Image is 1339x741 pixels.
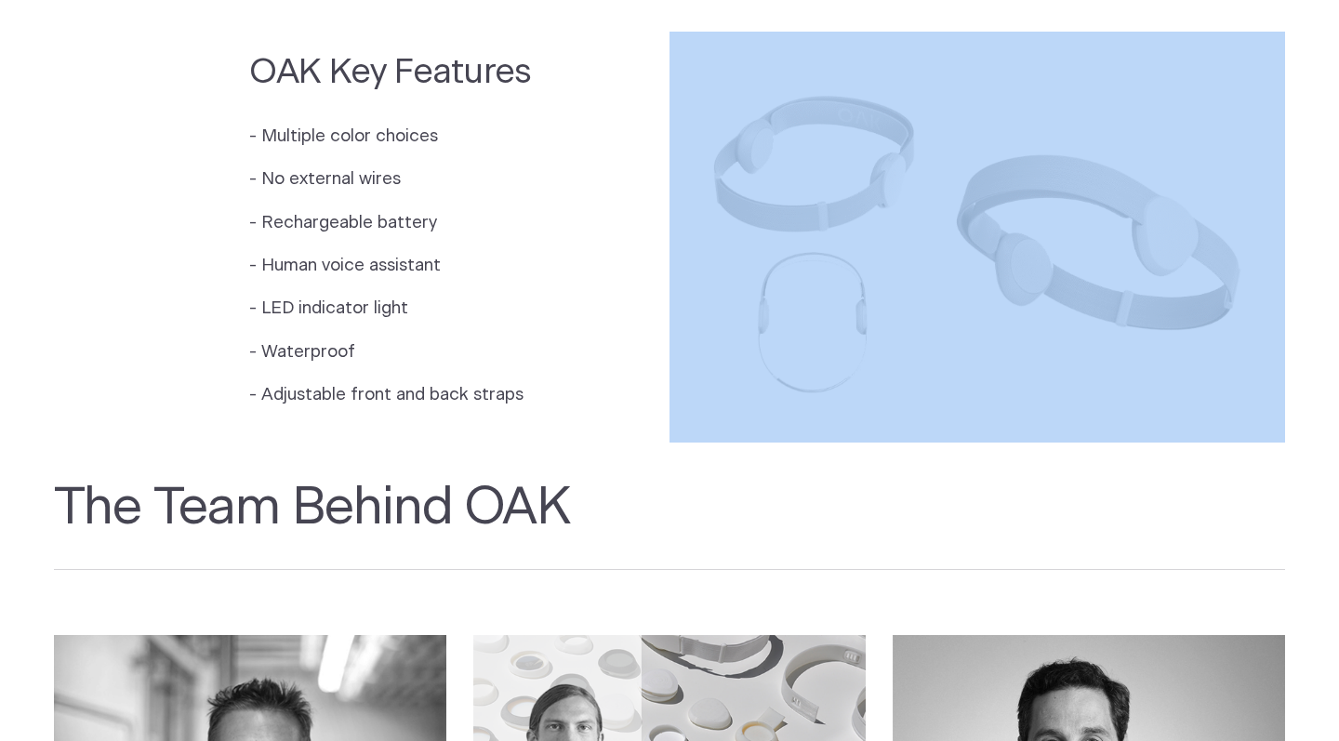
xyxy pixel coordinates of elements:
[249,382,531,408] p: - Adjustable front and back straps
[249,210,531,236] p: - Rechargeable battery
[249,296,531,322] p: - LED indicator light
[249,49,531,95] h2: OAK Key Features
[249,339,531,365] p: - Waterproof
[249,253,531,279] p: - Human voice assistant
[249,124,531,150] p: - Multiple color choices
[249,166,531,192] p: - No external wires
[54,477,1286,570] h2: The Team Behind OAK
